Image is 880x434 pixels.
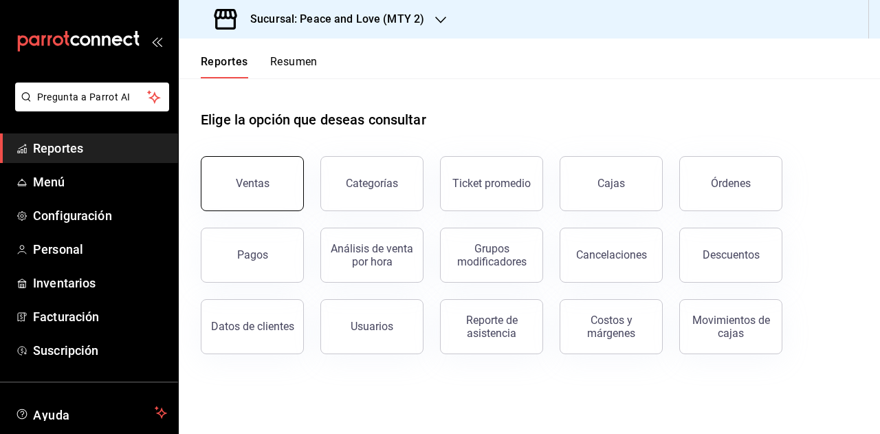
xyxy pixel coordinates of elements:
[201,299,304,354] button: Datos de clientes
[440,156,543,211] button: Ticket promedio
[37,90,148,105] span: Pregunta a Parrot AI
[201,156,304,211] button: Ventas
[236,177,269,190] div: Ventas
[560,299,663,354] button: Costos y márgenes
[597,177,625,190] div: Cajas
[33,307,167,326] span: Facturación
[351,320,393,333] div: Usuarios
[33,139,167,158] span: Reportes
[320,299,423,354] button: Usuarios
[576,248,647,261] div: Cancelaciones
[703,248,760,261] div: Descuentos
[320,228,423,283] button: Análisis de venta por hora
[452,177,531,190] div: Ticket promedio
[688,314,773,340] div: Movimientos de cajas
[33,341,167,360] span: Suscripción
[211,320,294,333] div: Datos de clientes
[33,240,167,259] span: Personal
[237,248,268,261] div: Pagos
[679,228,782,283] button: Descuentos
[679,299,782,354] button: Movimientos de cajas
[449,242,534,268] div: Grupos modificadores
[201,109,426,130] h1: Elige la opción que deseas consultar
[33,173,167,191] span: Menú
[201,55,248,78] button: Reportes
[440,228,543,283] button: Grupos modificadores
[239,11,424,28] h3: Sucursal: Peace and Love (MTY 2)
[151,36,162,47] button: open_drawer_menu
[10,100,169,114] a: Pregunta a Parrot AI
[33,404,149,421] span: Ayuda
[33,206,167,225] span: Configuración
[15,83,169,111] button: Pregunta a Parrot AI
[569,314,654,340] div: Costos y márgenes
[270,55,318,78] button: Resumen
[440,299,543,354] button: Reporte de asistencia
[679,156,782,211] button: Órdenes
[320,156,423,211] button: Categorías
[329,242,415,268] div: Análisis de venta por hora
[346,177,398,190] div: Categorías
[711,177,751,190] div: Órdenes
[560,156,663,211] button: Cajas
[33,274,167,292] span: Inventarios
[201,55,318,78] div: navigation tabs
[560,228,663,283] button: Cancelaciones
[449,314,534,340] div: Reporte de asistencia
[201,228,304,283] button: Pagos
